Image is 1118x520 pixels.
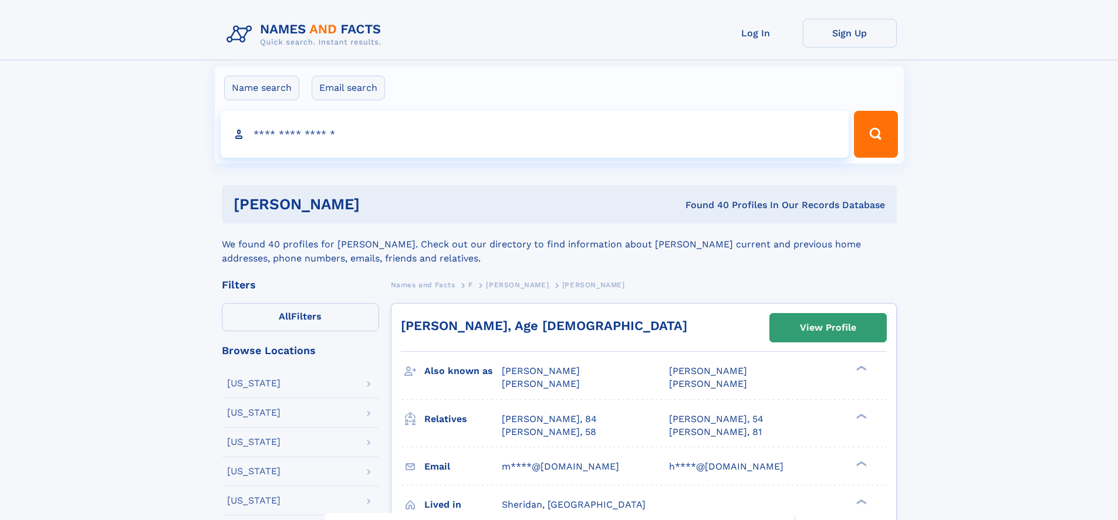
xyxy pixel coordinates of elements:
[468,277,473,292] a: F
[486,281,549,289] span: [PERSON_NAME]
[853,498,867,505] div: ❯
[709,19,803,47] a: Log In
[669,413,764,426] a: [PERSON_NAME], 54
[222,303,379,331] label: Filters
[222,223,897,266] div: We found 40 profiles for [PERSON_NAME]. Check out our directory to find information about [PERSON...
[227,496,281,505] div: [US_STATE]
[424,457,502,477] h3: Email
[486,277,549,292] a: [PERSON_NAME]
[502,499,646,510] span: Sheridan, [GEOGRAPHIC_DATA]
[312,76,385,100] label: Email search
[468,281,473,289] span: F
[222,19,391,50] img: Logo Names and Facts
[853,460,867,467] div: ❯
[279,311,291,322] span: All
[502,378,580,389] span: [PERSON_NAME]
[669,426,762,439] a: [PERSON_NAME], 81
[391,277,455,292] a: Names and Facts
[502,365,580,376] span: [PERSON_NAME]
[853,365,867,372] div: ❯
[770,314,886,342] a: View Profile
[222,280,379,290] div: Filters
[221,111,849,158] input: search input
[227,379,281,388] div: [US_STATE]
[227,467,281,476] div: [US_STATE]
[224,76,299,100] label: Name search
[502,413,597,426] a: [PERSON_NAME], 84
[424,495,502,515] h3: Lived in
[669,365,747,376] span: [PERSON_NAME]
[800,314,856,341] div: View Profile
[222,345,379,356] div: Browse Locations
[234,197,523,212] h1: [PERSON_NAME]
[522,199,885,212] div: Found 40 Profiles In Our Records Database
[853,412,867,420] div: ❯
[854,111,897,158] button: Search Button
[669,378,747,389] span: [PERSON_NAME]
[502,426,596,439] a: [PERSON_NAME], 58
[424,361,502,381] h3: Also known as
[424,409,502,429] h3: Relatives
[227,437,281,447] div: [US_STATE]
[803,19,897,47] a: Sign Up
[562,281,625,289] span: [PERSON_NAME]
[401,318,687,333] a: [PERSON_NAME], Age [DEMOGRAPHIC_DATA]
[227,408,281,417] div: [US_STATE]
